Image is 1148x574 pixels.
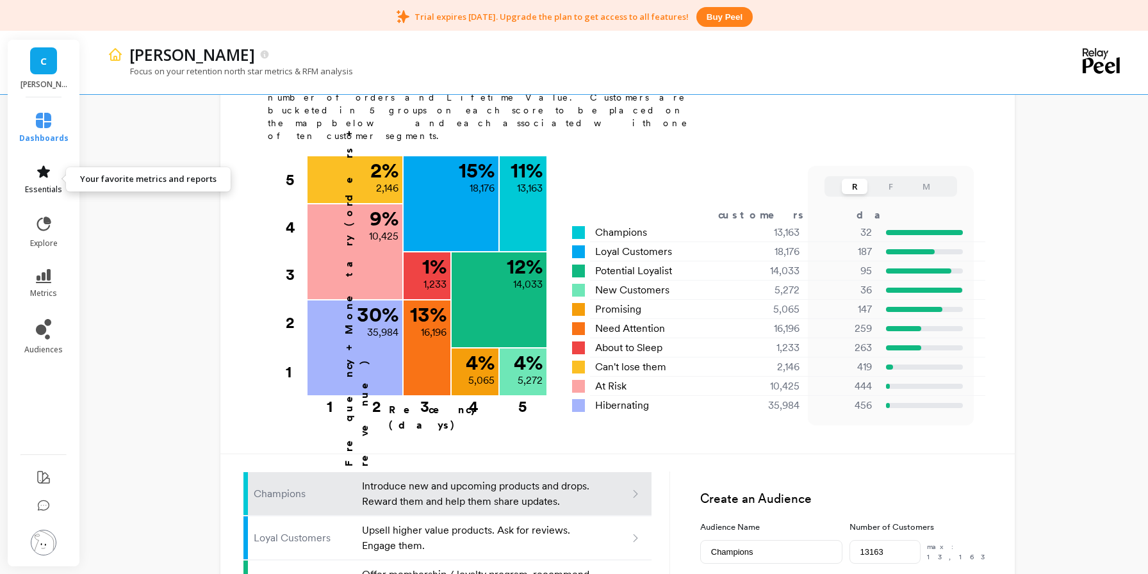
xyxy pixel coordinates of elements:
[842,179,867,194] button: R
[696,7,753,27] button: Buy peel
[595,302,641,317] span: Promising
[816,359,872,375] p: 419
[518,373,543,388] p: 5,272
[724,302,816,317] div: 5,065
[816,244,872,259] p: 187
[511,160,543,181] p: 11 %
[286,204,306,251] div: 4
[914,179,939,194] button: M
[595,244,672,259] span: Loyal Customers
[362,523,592,553] p: Upsell higher value products. Ask for reviews. Engage them.
[816,398,872,413] p: 456
[414,11,689,22] p: Trial expires [DATE]. Upgrade the plan to get access to all features!
[816,302,872,317] p: 147
[595,225,647,240] span: Champions
[25,184,62,195] span: essentials
[449,397,498,409] div: 4
[724,379,816,394] div: 10,425
[376,181,398,196] p: 2,146
[30,288,57,299] span: metrics
[498,397,546,409] div: 5
[367,325,398,340] p: 35,984
[816,379,872,394] p: 444
[20,79,67,90] p: Cann
[724,340,816,356] div: 1,233
[595,340,662,356] span: About to Sleep
[468,373,495,388] p: 5,065
[24,345,63,355] span: audiences
[700,540,842,564] input: e.g. Black friday
[517,181,543,196] p: 13,163
[254,486,354,502] p: Champions
[108,65,353,77] p: Focus on your retention north star metrics & RFM analysis
[254,530,354,546] p: Loyal Customers
[513,277,543,292] p: 14,033
[595,283,669,298] span: New Customers
[389,402,546,433] p: Recency (days)
[286,299,306,347] div: 2
[341,87,372,466] p: Frequency + Monetary (orders + revenue)
[286,348,306,397] div: 1
[19,133,69,143] span: dashboards
[108,47,123,62] img: header icon
[286,251,306,299] div: 3
[362,479,592,509] p: Introduce new and upcoming products and drops. Reward them and help them share updates.
[514,352,543,373] p: 4 %
[849,540,921,564] input: e.g. 500
[718,208,822,223] div: customers
[369,229,398,244] p: 10,425
[40,54,47,69] span: C
[422,256,447,277] p: 1 %
[357,304,398,325] p: 30 %
[30,238,58,249] span: explore
[595,379,627,394] span: At Risk
[724,263,816,279] div: 14,033
[370,160,398,181] p: 2 %
[595,263,672,279] span: Potential Loyalist
[724,244,816,259] div: 18,176
[507,256,543,277] p: 12 %
[816,283,872,298] p: 36
[724,283,816,298] div: 5,272
[816,340,872,356] p: 263
[700,490,992,509] h3: Create an Audience
[303,397,356,409] div: 1
[724,225,816,240] div: 13,163
[816,225,872,240] p: 32
[857,208,909,223] div: days
[286,156,306,204] div: 5
[370,208,398,229] p: 9 %
[410,304,447,325] p: 13 %
[927,541,992,562] p: max: 13,163
[400,397,449,409] div: 3
[470,181,495,196] p: 18,176
[816,263,872,279] p: 95
[421,325,447,340] p: 16,196
[595,398,649,413] span: Hibernating
[459,160,495,181] p: 15 %
[352,397,401,409] div: 2
[878,179,903,194] button: F
[724,321,816,336] div: 16,196
[129,44,255,65] p: Cann
[595,359,666,375] span: Can't lose them
[700,521,842,534] label: Audience Name
[268,53,703,142] p: RFM stands for , , and , each corresponding to some key customer trait: number of days since the ...
[466,352,495,373] p: 4 %
[31,530,56,555] img: profile picture
[595,321,665,336] span: Need Attention
[724,398,816,413] div: 35,984
[423,277,447,292] p: 1,233
[724,359,816,375] div: 2,146
[849,521,992,534] label: Number of Customers
[816,321,872,336] p: 259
